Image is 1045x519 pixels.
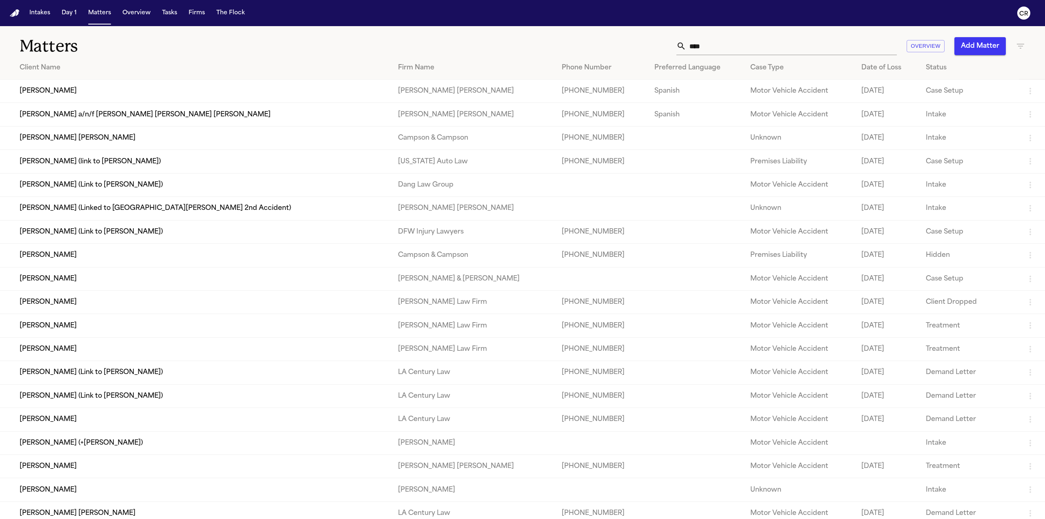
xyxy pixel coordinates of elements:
td: LA Century Law [391,384,555,408]
td: Client Dropped [919,290,1019,314]
td: Demand Letter [919,384,1019,408]
td: LA Century Law [391,361,555,384]
td: Premises Liability [744,244,854,267]
div: Client Name [20,63,385,73]
td: Demand Letter [919,361,1019,384]
td: [PERSON_NAME] [PERSON_NAME] [391,80,555,103]
td: [PERSON_NAME] [391,431,555,454]
td: Treatment [919,314,1019,337]
div: Firm Name [398,63,549,73]
td: Dang Law Group [391,173,555,196]
td: [PHONE_NUMBER] [555,337,647,361]
td: [DATE] [855,267,919,290]
td: Demand Letter [919,408,1019,431]
a: Matters [85,6,114,20]
td: [PHONE_NUMBER] [555,126,647,149]
td: DFW Injury Lawyers [391,220,555,243]
td: [PHONE_NUMBER] [555,384,647,408]
td: [DATE] [855,314,919,337]
td: Treatment [919,455,1019,478]
td: Campson & Campson [391,126,555,149]
td: [PERSON_NAME] Law Firm [391,314,555,337]
button: Add Matter [954,37,1006,55]
td: [PERSON_NAME] [PERSON_NAME] [391,103,555,126]
button: Firms [185,6,208,20]
td: Spanish [648,80,744,103]
td: [DATE] [855,408,919,431]
td: Motor Vehicle Accident [744,361,854,384]
div: Preferred Language [654,63,738,73]
td: Intake [919,103,1019,126]
td: [PHONE_NUMBER] [555,361,647,384]
td: Case Setup [919,150,1019,173]
button: Day 1 [58,6,80,20]
td: Unknown [744,197,854,220]
td: Case Setup [919,267,1019,290]
td: [PERSON_NAME] [391,478,555,501]
td: [PHONE_NUMBER] [555,455,647,478]
td: Intake [919,126,1019,149]
div: Date of Loss [861,63,913,73]
td: [DATE] [855,103,919,126]
td: Motor Vehicle Accident [744,408,854,431]
td: Motor Vehicle Accident [744,314,854,337]
td: [PHONE_NUMBER] [555,244,647,267]
h1: Matters [20,36,324,56]
td: [DATE] [855,173,919,196]
td: [PERSON_NAME] & [PERSON_NAME] [391,267,555,290]
td: [DATE] [855,244,919,267]
td: Case Setup [919,80,1019,103]
td: Motor Vehicle Accident [744,80,854,103]
td: Intake [919,431,1019,454]
td: [DATE] [855,150,919,173]
td: [DATE] [855,337,919,361]
button: Tasks [159,6,180,20]
td: Motor Vehicle Accident [744,290,854,314]
td: Unknown [744,478,854,501]
td: Unknown [744,126,854,149]
td: Motor Vehicle Accident [744,384,854,408]
div: Phone Number [562,63,641,73]
td: Motor Vehicle Accident [744,337,854,361]
td: [DATE] [855,455,919,478]
td: [PHONE_NUMBER] [555,150,647,173]
td: Intake [919,173,1019,196]
td: [DATE] [855,80,919,103]
img: Finch Logo [10,9,20,17]
td: Treatment [919,337,1019,361]
button: Overview [119,6,154,20]
td: [DATE] [855,361,919,384]
div: Status [926,63,1012,73]
td: [DATE] [855,384,919,408]
td: [PHONE_NUMBER] [555,220,647,243]
td: [DATE] [855,290,919,314]
td: Motor Vehicle Accident [744,220,854,243]
td: [PERSON_NAME] [PERSON_NAME] [391,197,555,220]
td: [US_STATE] Auto Law [391,150,555,173]
td: Intake [919,197,1019,220]
td: Case Setup [919,220,1019,243]
td: [PHONE_NUMBER] [555,103,647,126]
button: The Flock [213,6,248,20]
td: LA Century Law [391,408,555,431]
td: Motor Vehicle Accident [744,173,854,196]
td: [PERSON_NAME] Law Firm [391,290,555,314]
td: Intake [919,478,1019,501]
td: [PERSON_NAME] Law Firm [391,337,555,361]
td: Spanish [648,103,744,126]
button: Intakes [26,6,53,20]
td: Motor Vehicle Accident [744,267,854,290]
button: Overview [907,40,945,53]
td: [PHONE_NUMBER] [555,290,647,314]
td: [PERSON_NAME] [PERSON_NAME] [391,455,555,478]
td: Campson & Campson [391,244,555,267]
td: [PHONE_NUMBER] [555,314,647,337]
td: Motor Vehicle Accident [744,431,854,454]
div: Case Type [750,63,848,73]
td: [DATE] [855,220,919,243]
